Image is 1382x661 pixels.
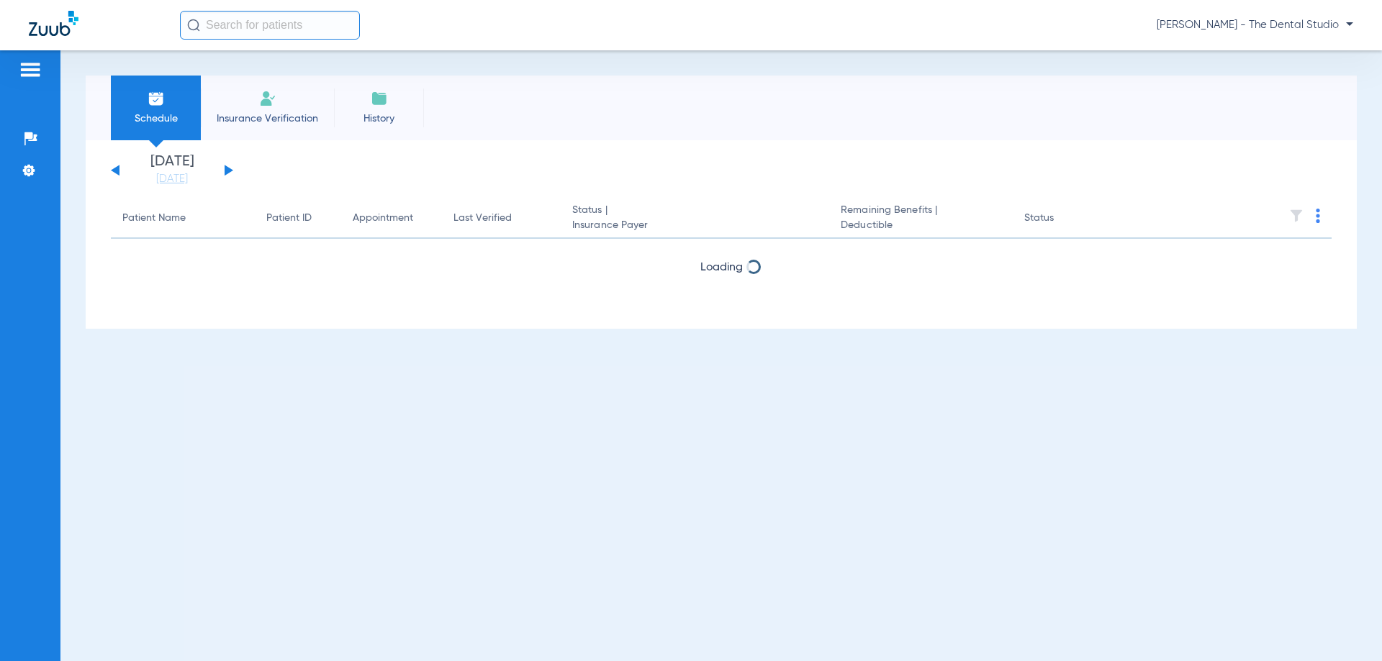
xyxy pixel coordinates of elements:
[1157,18,1353,32] span: [PERSON_NAME] - The Dental Studio
[700,262,743,273] span: Loading
[841,218,1001,233] span: Deductible
[353,211,413,226] div: Appointment
[187,19,200,32] img: Search Icon
[122,211,186,226] div: Patient Name
[266,211,312,226] div: Patient ID
[371,90,388,107] img: History
[29,11,78,36] img: Zuub Logo
[122,211,243,226] div: Patient Name
[1289,209,1304,223] img: filter.svg
[129,172,215,186] a: [DATE]
[453,211,512,226] div: Last Verified
[1013,199,1110,239] th: Status
[122,111,190,126] span: Schedule
[353,211,430,226] div: Appointment
[129,155,215,186] li: [DATE]
[19,61,42,78] img: hamburger-icon
[212,111,323,126] span: Insurance Verification
[259,90,276,107] img: Manual Insurance Verification
[266,211,330,226] div: Patient ID
[1316,209,1320,223] img: group-dot-blue.svg
[829,199,1012,239] th: Remaining Benefits |
[345,111,413,126] span: History
[561,199,829,239] th: Status |
[453,211,549,226] div: Last Verified
[180,11,360,40] input: Search for patients
[148,90,165,107] img: Schedule
[572,218,818,233] span: Insurance Payer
